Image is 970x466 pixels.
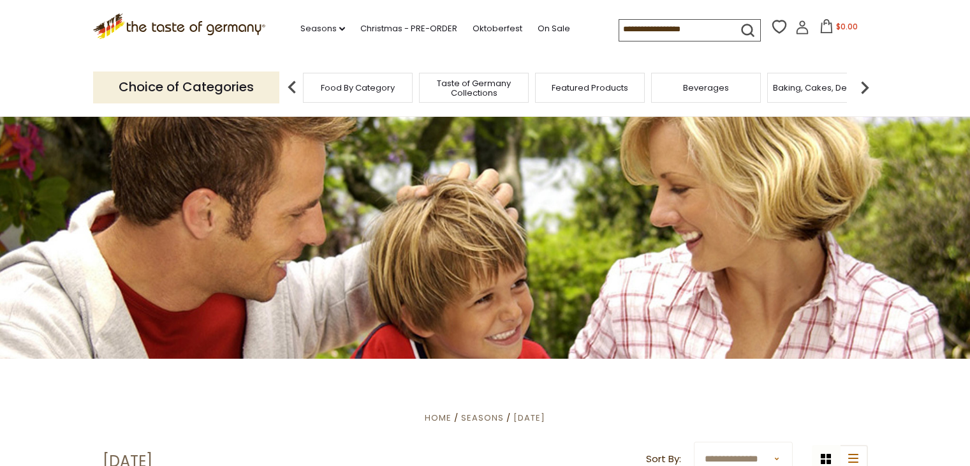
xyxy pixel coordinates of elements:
[852,75,878,100] img: next arrow
[279,75,305,100] img: previous arrow
[836,21,858,32] span: $0.00
[812,19,866,38] button: $0.00
[93,71,279,103] p: Choice of Categories
[538,22,570,36] a: On Sale
[473,22,522,36] a: Oktoberfest
[683,83,729,93] a: Beverages
[425,412,452,424] a: Home
[423,79,525,98] a: Taste of Germany Collections
[773,83,872,93] a: Baking, Cakes, Desserts
[300,22,345,36] a: Seasons
[360,22,457,36] a: Christmas - PRE-ORDER
[552,83,628,93] a: Featured Products
[461,412,504,424] a: Seasons
[321,83,395,93] a: Food By Category
[513,412,545,424] a: [DATE]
